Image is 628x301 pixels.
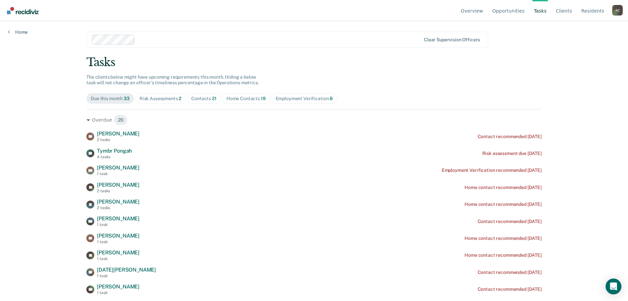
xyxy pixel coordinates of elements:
div: Contact recommended [DATE] [478,286,542,292]
div: Contact recommended [DATE] [478,134,542,139]
img: Recidiviz [7,7,39,14]
span: Tymbr Pongah [97,148,132,154]
div: Overdue 20 [86,115,542,125]
span: 19 [261,96,266,101]
div: Home contact recommended [DATE] [464,252,542,258]
div: Home contact recommended [DATE] [464,236,542,241]
div: 1 task [97,240,139,244]
div: Employment Verification recommended [DATE] [442,168,542,173]
span: [PERSON_NAME] [97,182,139,188]
div: Tasks [86,56,542,69]
span: [PERSON_NAME] [97,215,139,222]
div: 1 task [97,171,139,176]
div: 4 tasks [97,155,132,159]
div: Contact recommended [DATE] [478,270,542,275]
span: 33 [124,96,130,101]
span: The clients below might have upcoming requirements this month. Hiding a below task will not chang... [86,74,259,85]
div: 1 task [97,290,139,295]
button: Profile dropdown button [612,5,623,16]
span: 2 [179,96,181,101]
div: Home contact recommended [DATE] [464,185,542,190]
div: 1 task [97,274,156,278]
span: [PERSON_NAME] [97,131,139,137]
div: Open Intercom Messenger [606,279,621,294]
span: [PERSON_NAME] [97,249,139,256]
div: A C [612,5,623,16]
div: Clear supervision officers [424,37,480,43]
div: Risk assessment due [DATE] [482,151,542,156]
span: [DATE][PERSON_NAME] [97,267,156,273]
div: Contacts [191,96,217,101]
div: Employment Verification [276,96,333,101]
div: Contact recommended [DATE] [478,219,542,224]
div: Risk Assessments [139,96,182,101]
span: [PERSON_NAME] [97,199,139,205]
span: 20 [114,115,128,125]
span: [PERSON_NAME] [97,165,139,171]
div: Home contact recommended [DATE] [464,202,542,207]
span: 21 [212,96,217,101]
div: 1 task [97,256,139,261]
div: 2 tasks [97,189,139,193]
a: Home [8,29,28,35]
div: Home Contacts [226,96,266,101]
div: 1 task [97,222,139,227]
div: Due this month [91,96,130,101]
span: [PERSON_NAME] [97,233,139,239]
span: [PERSON_NAME] [97,283,139,290]
div: 2 tasks [97,206,139,210]
span: 8 [330,96,333,101]
div: 2 tasks [97,137,139,142]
